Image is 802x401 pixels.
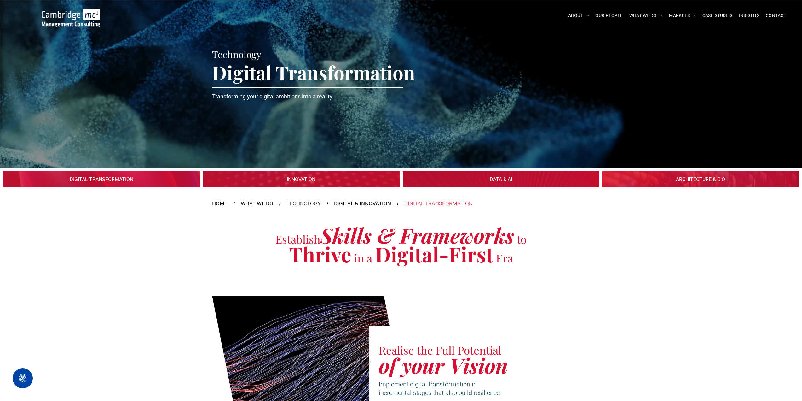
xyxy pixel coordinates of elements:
[289,240,351,268] strong: Thrive
[592,11,626,21] a: OUR PEOPLE
[404,200,473,208] div: DIGITAL TRANSFORMATION
[212,60,415,85] span: Digital Transformation
[375,240,493,268] strong: Digital-First
[602,171,799,187] a: DIGITAL & INNOVATION > ARCHITECTURE & CIO | Build and Optimise a Future-Ready Digital Architecture
[379,351,508,379] span: of your Vision
[403,171,599,187] a: DIGITAL & INNOVATION > DATA & AI | Experts at Using Data to Unlock Value for Your Business
[212,200,590,208] nav: Breadcrumbs
[320,221,514,249] span: Skills & Frameworks
[286,200,321,208] div: TECHNOLOGY
[736,11,763,21] a: INSIGHTS
[212,48,261,61] span: Technology
[565,11,592,21] a: ABOUT
[379,380,500,397] span: Implement digital transformation in incremental stages that also build resilience
[275,232,320,246] span: Establish
[3,171,200,187] a: Digital Transformation | Innovation | Cambridge Management Consulting
[626,11,666,21] a: WHAT WE DO
[334,200,391,208] a: DIGITAL & INNOVATION
[354,251,372,265] span: in a
[241,200,273,208] a: WHAT WE DO
[42,10,100,16] a: Your Business Transformed | Cambridge Management Consulting
[42,9,100,27] img: Go to Homepage
[379,343,501,357] span: Realise the Full Potential
[699,11,736,21] a: CASE STUDIES
[763,11,789,21] a: CONTACT
[666,11,699,21] a: MARKETS
[203,171,400,187] a: Innovation | Consulting services to unlock your innovation pipeline | Cambridge Management Consul...
[517,232,527,246] span: to
[496,251,513,265] span: Era
[212,93,332,100] span: Transforming your digital ambitions into a reality
[212,200,228,208] a: HOME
